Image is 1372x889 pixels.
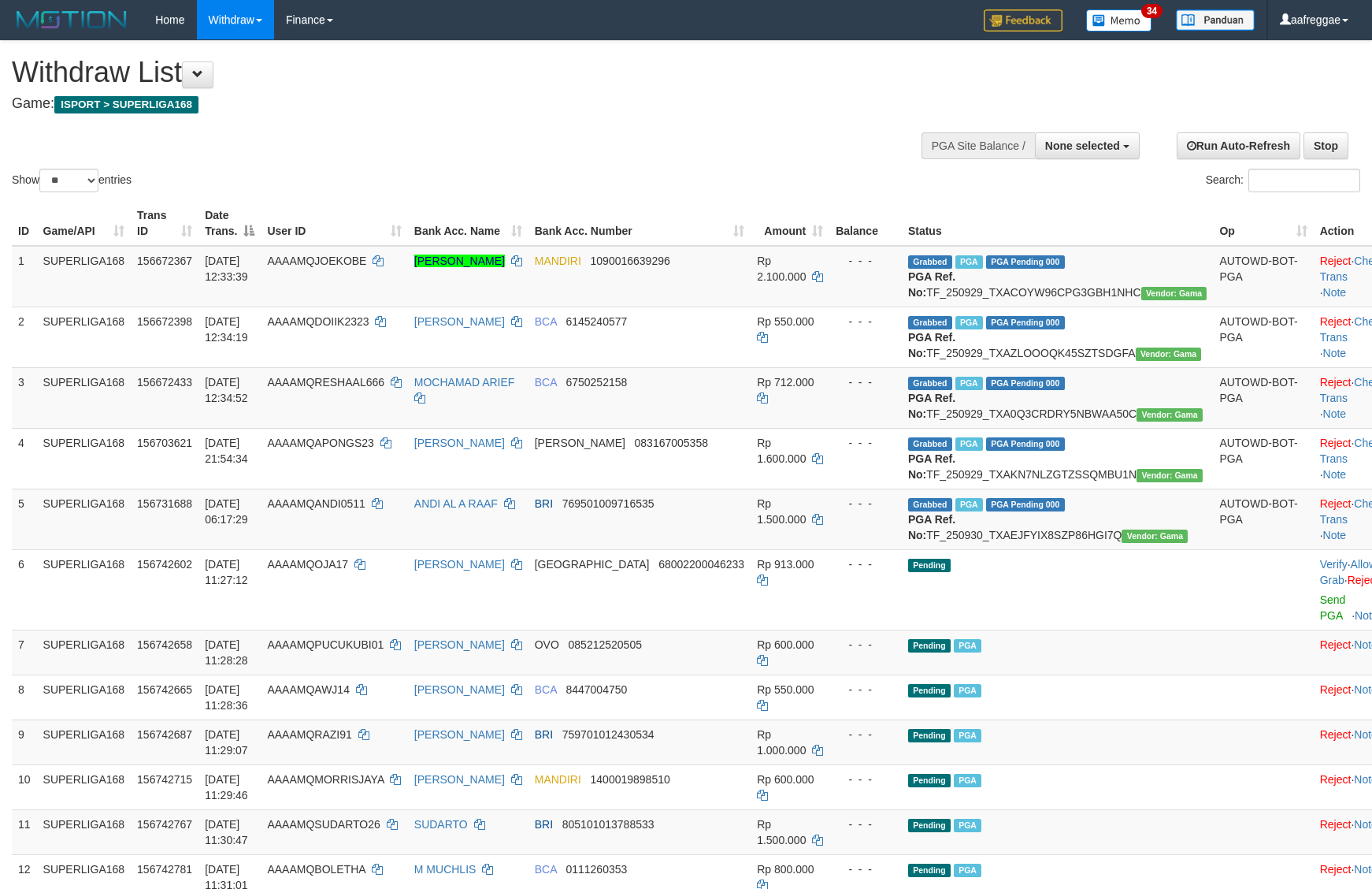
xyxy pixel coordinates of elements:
[635,437,708,449] span: Copy 083167005358 to clipboard
[12,549,37,630] td: 6
[1137,469,1203,482] span: Vendor URL: https://trx31.1velocity.biz
[137,863,192,876] span: 156742781
[12,630,37,675] td: 7
[954,684,981,697] span: Marked by aafsoycanthlai
[535,315,557,328] span: BCA
[836,682,896,697] div: - - -
[131,201,198,246] th: Trans ID: activate to sort column ascending
[757,255,806,283] span: Rp 2.100.000
[37,201,132,246] th: Game/API: activate to sort column ascending
[836,556,896,572] div: - - -
[205,683,248,712] span: [DATE] 11:28:36
[836,816,896,832] div: - - -
[954,774,981,787] span: Marked by aafsengchandara
[267,728,351,741] span: AAAAMQRAZI91
[751,201,829,246] th: Amount: activate to sort column ascending
[205,773,248,802] span: [DATE] 11:29:46
[757,773,814,786] span: Rp 600.000
[1248,169,1360,192] input: Search:
[562,818,654,831] span: Copy 805101013788533 to clipboard
[12,489,37,549] td: 5
[1320,683,1352,696] a: Reject
[902,201,1213,246] th: Status
[198,201,261,246] th: Date Trans.: activate to sort column descending
[908,331,955,359] b: PGA Ref. No:
[757,376,814,389] span: Rp 712.000
[37,246,132,307] td: SUPERLIGA168
[267,558,348,571] span: AAAAMQOJA17
[528,201,751,246] th: Bank Acc. Number: activate to sort column ascending
[1323,286,1347,299] a: Note
[836,861,896,877] div: - - -
[267,437,373,449] span: AAAAMQAPONGS23
[908,513,955,541] b: PGA Ref. No:
[757,437,806,465] span: Rp 1.600.000
[205,437,248,465] span: [DATE] 21:54:34
[1086,9,1152,32] img: Button%20Memo.svg
[562,497,654,510] span: Copy 769501009716535 to clipboard
[562,728,654,741] span: Copy 759701012430534 to clipboard
[954,729,981,742] span: Marked by aafheankoy
[1035,132,1140,159] button: None selected
[908,452,955,481] b: PGA Ref. No:
[205,728,248,757] span: [DATE] 11:29:07
[1320,315,1352,328] a: Reject
[836,496,896,511] div: - - -
[39,169,98,192] select: Showentries
[414,255,505,267] a: [PERSON_NAME]
[1320,255,1352,267] a: Reject
[1320,863,1352,876] a: Reject
[836,314,896,329] div: - - -
[1320,437,1352,449] a: Reject
[1320,497,1352,510] a: Reject
[569,638,642,651] span: Copy 085212520505 to clipboard
[414,638,505,651] a: [PERSON_NAME]
[986,377,1065,390] span: PGA Pending
[535,773,581,786] span: MANDIRI
[12,720,37,764] td: 9
[414,315,505,328] a: [PERSON_NAME]
[1176,9,1255,31] img: panduan.png
[908,255,952,269] span: Grabbed
[205,376,248,404] span: [DATE] 12:34:52
[591,773,670,786] span: Copy 1400019898510 to clipboard
[37,489,132,549] td: SUPERLIGA168
[12,764,37,809] td: 10
[12,809,37,854] td: 11
[267,376,384,389] span: AAAAMQRESHAAL666
[836,772,896,787] div: - - -
[836,727,896,742] div: - - -
[12,307,37,367] td: 2
[921,132,1035,159] div: PGA Site Balance /
[1323,529,1347,541] a: Note
[267,683,350,696] span: AAAAMQAWJ14
[1045,139,1120,152] span: None selected
[12,169,132,192] label: Show entries
[1141,4,1162,18] span: 34
[908,270,955,299] b: PGA Ref. No:
[12,428,37,489] td: 4
[535,863,557,876] span: BCA
[1177,132,1300,159] a: Run Auto-Refresh
[408,201,528,246] th: Bank Acc. Name: activate to sort column ascending
[137,773,192,786] span: 156742715
[1320,773,1352,786] a: Reject
[267,638,384,651] span: AAAAMQPUCUKUBI01
[955,255,983,269] span: Marked by aafsengchandara
[205,255,248,283] span: [DATE] 12:33:39
[757,728,806,757] span: Rp 1.000.000
[908,559,951,572] span: Pending
[1136,348,1202,361] span: Vendor URL: https://trx31.1velocity.biz
[908,437,952,451] span: Grabbed
[267,773,384,786] span: AAAAMQMORRISJAYA
[205,497,248,526] span: [DATE] 06:17:29
[137,638,192,651] span: 156742658
[535,497,553,510] span: BRI
[986,316,1065,329] span: PGA Pending
[1320,728,1352,741] a: Reject
[267,863,365,876] span: AAAAMQBOLETHA
[954,819,981,832] span: Marked by aafheankoy
[137,437,192,449] span: 156703621
[37,549,132,630] td: SUPERLIGA168
[37,720,132,764] td: SUPERLIGA168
